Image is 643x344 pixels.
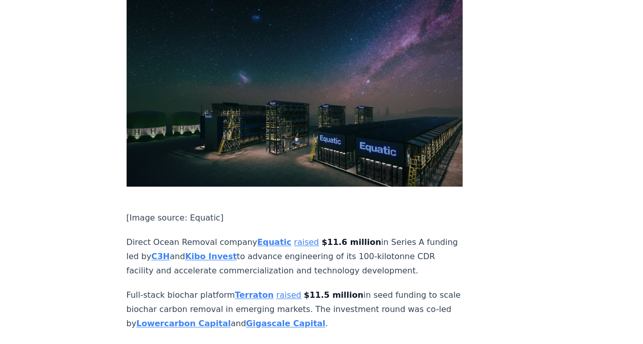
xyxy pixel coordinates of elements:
[151,252,170,261] a: C3H
[127,288,463,331] p: Full-stack biochar platform in seed funding to scale biochar carbon removal in emerging markets. ...
[276,290,301,300] a: raised
[136,319,231,328] a: Lowercarbon Capital
[127,211,463,225] p: [Image source: Equatic]
[304,290,363,300] strong: $11.5 million
[294,237,319,247] a: raised
[246,319,325,328] a: Gigascale Capital
[185,252,237,261] a: Kibo Invest
[321,237,381,247] strong: $11.6 million
[257,237,291,247] a: Equatic
[235,290,273,300] a: Terraton
[127,235,463,278] p: Direct Ocean Removal company in Series A funding led by and to advance engineering of its 100-kil...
